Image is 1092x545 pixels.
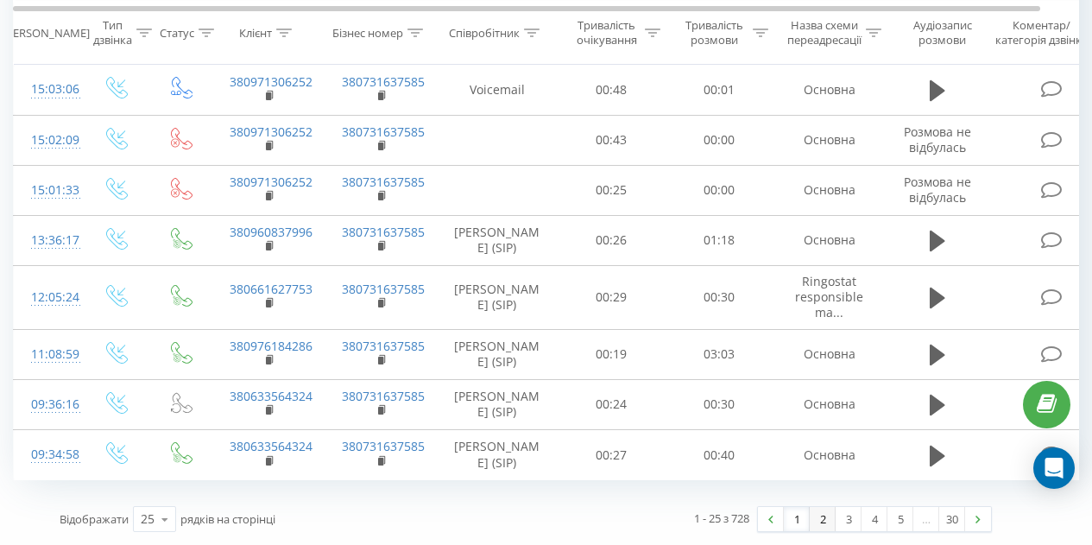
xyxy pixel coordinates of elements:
a: 380731637585 [342,338,425,354]
div: Назва схеми переадресації [787,18,862,48]
a: 380731637585 [342,438,425,454]
td: 00:00 [666,115,773,165]
a: 380960837996 [230,224,312,240]
td: Основна [773,115,886,165]
span: Розмова не відбулась [904,124,971,155]
td: Основна [773,65,886,115]
div: Тип дзвінка [93,18,132,48]
div: Open Intercom Messenger [1033,447,1075,489]
td: 00:25 [558,165,666,215]
div: Коментар/категорія дзвінка [991,18,1092,48]
td: Основна [773,329,886,379]
div: 15:01:33 [31,174,66,207]
a: 380661627753 [230,281,312,297]
div: Тривалість розмови [680,18,748,48]
td: 00:26 [558,215,666,265]
a: 4 [862,507,887,531]
a: 380731637585 [342,73,425,90]
a: 380633564324 [230,438,312,454]
div: 13:36:17 [31,224,66,257]
a: 2 [810,507,836,531]
span: рядків на сторінці [180,511,275,527]
div: 09:34:58 [31,438,66,472]
td: 01:18 [666,215,773,265]
td: 00:30 [666,266,773,330]
a: 380976184286 [230,338,312,354]
div: 1 - 25 з 728 [694,510,749,527]
td: Основна [773,379,886,429]
a: 5 [887,507,913,531]
a: 380633564324 [230,388,312,404]
td: 00:48 [558,65,666,115]
a: 380971306252 [230,174,312,190]
a: 380731637585 [342,281,425,297]
a: 3 [836,507,862,531]
div: Співробітник [449,25,520,40]
td: 00:29 [558,266,666,330]
a: 1 [784,507,810,531]
td: 00:43 [558,115,666,165]
span: Ringostat responsible ma... [795,273,863,320]
td: 00:19 [558,329,666,379]
td: [PERSON_NAME] (SIP) [437,266,558,330]
td: 00:40 [666,430,773,480]
a: 380971306252 [230,124,312,140]
td: [PERSON_NAME] (SIP) [437,379,558,429]
div: Клієнт [239,25,272,40]
td: Основна [773,215,886,265]
a: 380971306252 [230,73,312,90]
div: 25 [141,510,155,528]
div: 15:02:09 [31,124,66,157]
td: Основна [773,165,886,215]
td: [PERSON_NAME] (SIP) [437,215,558,265]
div: 09:36:16 [31,388,66,421]
a: 380731637585 [342,224,425,240]
div: 15:03:06 [31,73,66,106]
td: [PERSON_NAME] (SIP) [437,430,558,480]
a: 30 [939,507,965,531]
span: Розмова не відбулась [904,174,971,206]
td: 00:00 [666,165,773,215]
div: Статус [160,25,194,40]
td: Voicemail [437,65,558,115]
div: … [913,507,939,531]
div: [PERSON_NAME] [3,25,90,40]
td: 00:01 [666,65,773,115]
td: 00:24 [558,379,666,429]
div: 12:05:24 [31,281,66,314]
td: 03:03 [666,329,773,379]
a: 380731637585 [342,174,425,190]
a: 380731637585 [342,388,425,404]
a: 380731637585 [342,124,425,140]
div: 11:08:59 [31,338,66,371]
div: Бізнес номер [332,25,403,40]
td: [PERSON_NAME] (SIP) [437,329,558,379]
td: Основна [773,430,886,480]
div: Тривалість очікування [572,18,641,48]
td: 00:30 [666,379,773,429]
span: Відображати [60,511,129,527]
div: Аудіозапис розмови [900,18,984,48]
td: 00:27 [558,430,666,480]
